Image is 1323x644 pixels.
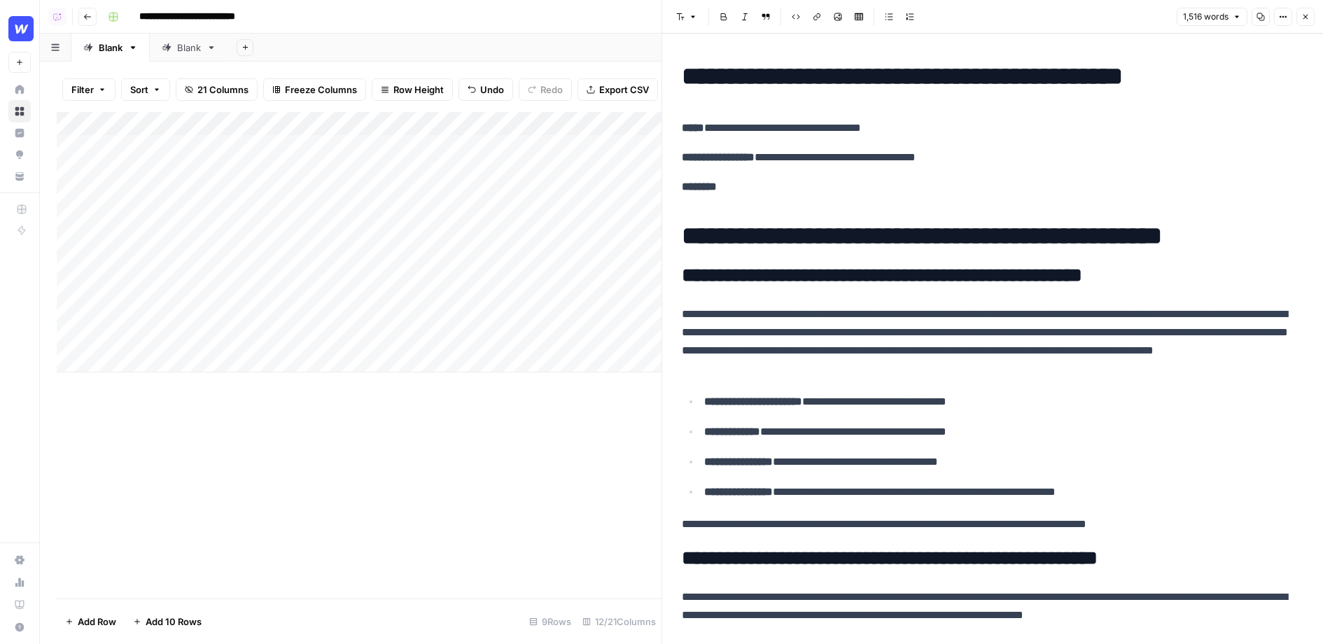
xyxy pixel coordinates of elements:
[57,610,125,633] button: Add Row
[8,11,31,46] button: Workspace: Webflow
[125,610,210,633] button: Add 10 Rows
[458,78,513,101] button: Undo
[372,78,453,101] button: Row Height
[130,83,148,97] span: Sort
[1177,8,1247,26] button: 1,516 words
[1183,10,1228,23] span: 1,516 words
[393,83,444,97] span: Row Height
[99,41,122,55] div: Blank
[8,100,31,122] a: Browse
[540,83,563,97] span: Redo
[285,83,357,97] span: Freeze Columns
[78,615,116,629] span: Add Row
[8,616,31,638] button: Help + Support
[519,78,572,101] button: Redo
[121,78,170,101] button: Sort
[263,78,366,101] button: Freeze Columns
[8,165,31,188] a: Your Data
[146,615,202,629] span: Add 10 Rows
[177,41,201,55] div: Blank
[524,610,577,633] div: 9 Rows
[176,78,258,101] button: 21 Columns
[71,34,150,62] a: Blank
[8,16,34,41] img: Webflow Logo
[577,610,661,633] div: 12/21 Columns
[8,594,31,616] a: Learning Hub
[150,34,228,62] a: Blank
[8,78,31,101] a: Home
[8,143,31,166] a: Opportunities
[8,549,31,571] a: Settings
[71,83,94,97] span: Filter
[480,83,504,97] span: Undo
[8,571,31,594] a: Usage
[62,78,115,101] button: Filter
[599,83,649,97] span: Export CSV
[577,78,658,101] button: Export CSV
[197,83,248,97] span: 21 Columns
[8,122,31,144] a: Insights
